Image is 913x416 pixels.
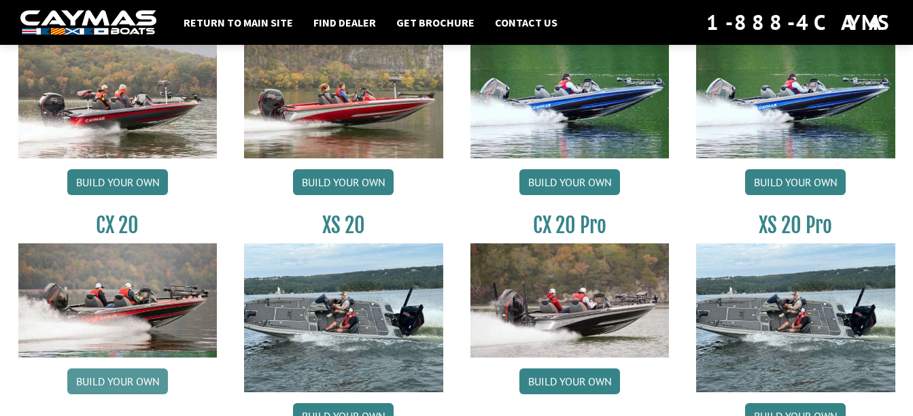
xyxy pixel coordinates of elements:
img: CX-20_thumbnail.jpg [18,243,218,358]
img: CX-18S_thumbnail.jpg [18,44,218,158]
h3: XS 20 Pro [696,213,895,238]
img: CX-18SS_thumbnail.jpg [244,44,443,158]
img: XS_20_resized.jpg [696,243,895,392]
a: Build your own [67,368,168,394]
h3: CX 20 Pro [470,213,670,238]
a: Build your own [67,169,168,195]
a: Find Dealer [307,14,383,31]
h3: XS 20 [244,213,443,238]
img: white-logo-c9c8dbefe5ff5ceceb0f0178aa75bf4bb51f6bca0971e226c86eb53dfe498488.png [20,10,156,35]
div: 1-888-4CAYMAS [706,7,893,37]
a: Build your own [519,368,620,394]
img: CX-20Pro_thumbnail.jpg [470,243,670,358]
a: Return to main site [177,14,300,31]
a: Build your own [745,169,846,195]
a: Get Brochure [390,14,481,31]
h3: CX 20 [18,213,218,238]
img: XS_20_resized.jpg [244,243,443,392]
a: Contact Us [488,14,564,31]
a: Build your own [293,169,394,195]
img: CX19_thumbnail.jpg [470,44,670,158]
a: Build your own [519,169,620,195]
img: CX19_thumbnail.jpg [696,44,895,158]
